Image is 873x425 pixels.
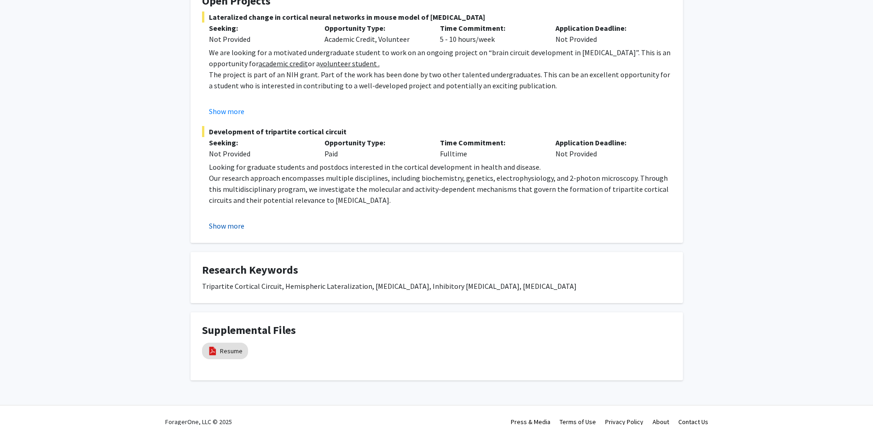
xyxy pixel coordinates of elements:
div: Not Provided [549,137,664,159]
h4: Supplemental Files [202,324,671,337]
p: Application Deadline: [555,23,657,34]
p: Our research approach encompasses multiple disciplines, including biochemistry, genetics, electro... [209,172,671,206]
img: pdf_icon.png [208,346,218,356]
p: Seeking: [209,23,311,34]
iframe: Chat [7,384,39,418]
p: Application Deadline: [555,137,657,148]
span: Development of tripartite cortical circuit [202,126,671,137]
div: Not Provided [209,148,311,159]
div: Tripartite Cortical Circuit, Hemispheric Lateralization, [MEDICAL_DATA], Inhibitory [MEDICAL_DATA... [202,281,671,292]
p: Opportunity Type: [324,137,426,148]
div: Paid [318,137,433,159]
h4: Research Keywords [202,264,671,277]
u: academic credit [259,59,308,68]
u: volunteer student . [320,59,380,68]
p: Opportunity Type: [324,23,426,34]
div: Not Provided [209,34,311,45]
div: 5 - 10 hours/week [433,23,549,45]
button: Show more [209,220,244,231]
p: The project is part of an NIH grant. Part of the work has been done by two other talented undergr... [209,69,671,91]
div: Academic Credit, Volunteer [318,23,433,45]
p: We are looking for a motivated undergraduate student to work on an ongoing project on “brain circ... [209,47,671,69]
p: Looking for graduate students and postdocs interested in the cortical development in health and d... [209,161,671,172]
p: Time Commitment: [440,137,542,148]
div: Not Provided [549,23,664,45]
div: Fulltime [433,137,549,159]
p: Seeking: [209,137,311,148]
p: Time Commitment: [440,23,542,34]
button: Show more [209,106,244,117]
span: Lateralized change in cortical neural networks in mouse model of [MEDICAL_DATA] [202,11,671,23]
a: Resume [220,346,243,356]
